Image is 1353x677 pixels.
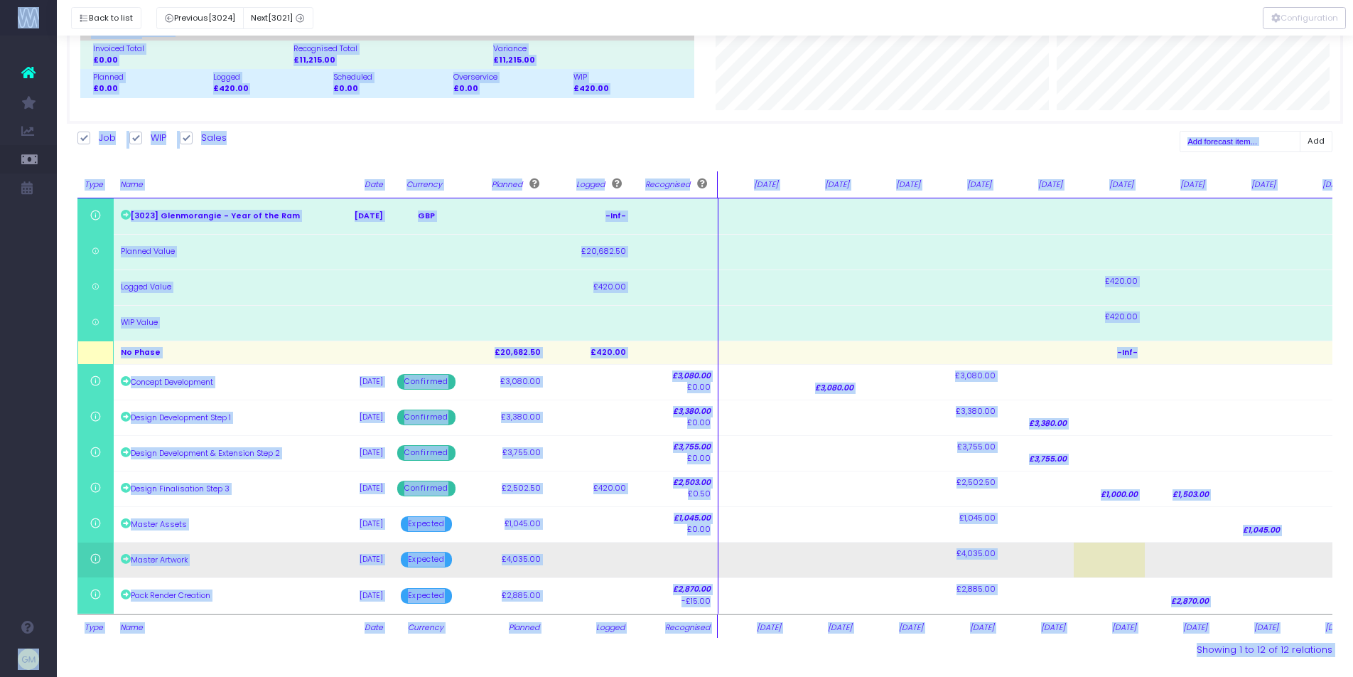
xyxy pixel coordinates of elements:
span: [DATE] [795,622,852,634]
div: £11,215.00 [493,55,688,66]
div: WIP [573,72,688,83]
span: [DATE] [725,622,782,634]
td: Design Development & Extension Step 2 [113,435,326,471]
span: [DATE] [1079,622,1136,634]
button: Previous[3024] [156,7,244,29]
td: [DATE] [326,364,390,400]
td: £4,035.00 [463,542,548,577]
div: £11,215.00 [293,55,488,66]
span: Logged [554,178,622,191]
span: [3021] [268,12,293,24]
div: Scheduled [333,72,448,83]
span: [DATE] [1150,622,1207,634]
span: Type [85,622,106,634]
div: £0.00 [93,83,207,95]
span: £1,045.00 [959,513,996,524]
td: £2,502.50 [463,471,548,506]
span: [DATE] [1079,179,1133,191]
span: Logged [554,622,625,634]
div: Logged [213,72,328,83]
span: Currency [397,622,454,634]
td: £2,885.00 [463,577,548,613]
span: Type [85,179,103,191]
td: [DATE] [326,542,390,577]
span: [DATE] [1293,622,1349,634]
span: £0.50 [688,489,711,500]
span: Recognised [639,622,710,634]
span: £2,503.00 [640,477,711,489]
td: [DATE] [326,471,390,506]
div: Vertical button group [1263,7,1346,29]
div: Planned [93,72,207,83]
span: £3,380.00 [1029,418,1067,430]
td: £420.00 [1074,270,1145,305]
span: £0.00 [687,524,711,535]
span: Planned [468,622,539,634]
td: £3,380.00 [463,400,548,435]
td: £20,682.50 [548,234,633,270]
div: £420.00 [213,83,328,95]
td: [3023] Glenmorangie - Year of the Ram [113,198,326,234]
label: WIP [129,131,166,145]
span: Currency [397,179,451,191]
td: [DATE] [326,198,390,234]
td: [DATE] [326,435,390,471]
td: Pack Render Creation [113,577,326,613]
td: £420.00 [548,471,633,506]
span: [DATE] [1008,622,1065,634]
td: Concept Development [113,364,326,400]
div: £420.00 [573,83,688,95]
td: [DATE] [326,506,390,542]
span: Date [336,179,383,191]
span: Confirmed [397,445,455,461]
span: £3,080.00 [640,371,711,382]
span: £1,503.00 [1173,489,1209,501]
span: Expected [401,516,452,532]
span: Date [333,622,383,634]
label: Job [77,131,116,145]
span: -Inf- [1117,347,1138,358]
div: £0.00 [93,55,288,66]
span: £3,380.00 [956,406,996,417]
span: £2,885.00 [956,584,996,595]
td: [DATE] [326,400,390,435]
td: £3,755.00 [463,435,548,471]
span: -£15.00 [681,596,711,607]
span: Confirmed [397,374,455,390]
span: £2,870.00 [1171,596,1209,607]
span: [DATE] [1150,179,1204,191]
span: £3,080.00 [815,383,853,394]
td: No Phase [113,341,326,364]
input: Add forecast item... [1180,131,1300,153]
span: [DATE] [866,179,920,191]
button: Back to list [71,7,141,29]
td: Planned Value [113,234,326,270]
span: £3,380.00 [640,406,711,417]
td: Master Artwork [113,542,326,577]
span: [DATE] [937,179,991,191]
span: [DATE] [795,179,849,191]
div: Showing 1 to 12 of 12 relations [716,643,1332,657]
span: Expected [401,552,452,567]
td: Master Assets [113,506,326,542]
button: Next[3021] [243,7,313,29]
td: £1,045.00 [463,506,548,542]
td: [DATE] [326,577,390,613]
span: Confirmed [397,410,455,425]
span: £3,080.00 [955,371,996,382]
span: Confirmed [397,481,455,496]
label: Sales [180,131,227,145]
span: [3024] [208,12,235,24]
td: WIP Value [113,305,326,341]
span: £0.00 [687,417,711,429]
td: £3,080.00 [463,364,548,400]
td: £420.00 [548,270,633,305]
td: £420.00 [548,341,633,364]
span: £1,000.00 [1101,489,1138,501]
td: Logged Value [113,270,326,305]
span: £1,045.00 [1243,525,1280,536]
td: £420.00 [1074,305,1145,341]
td: Design Finalisation Step 3 [113,471,326,506]
div: Invoiced Total [93,43,288,55]
button: Configuration [1263,7,1346,29]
